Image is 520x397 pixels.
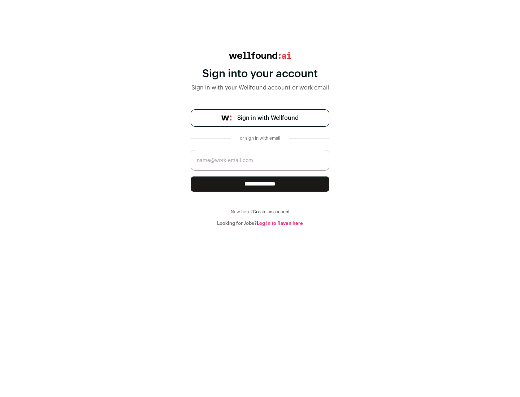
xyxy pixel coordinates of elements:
[191,67,329,80] div: Sign into your account
[191,221,329,226] div: Looking for Jobs?
[191,109,329,127] a: Sign in with Wellfound
[191,83,329,92] div: Sign in with your Wellfound account or work email
[191,209,329,215] div: New here?
[221,115,231,121] img: wellfound-symbol-flush-black-fb3c872781a75f747ccb3a119075da62bfe97bd399995f84a933054e44a575c4.png
[253,210,290,214] a: Create an account
[237,114,299,122] span: Sign in with Wellfound
[257,221,303,226] a: Log in to Raven here
[191,150,329,171] input: name@work-email.com
[229,52,291,59] img: wellfound:ai
[237,135,283,141] div: or sign in with email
